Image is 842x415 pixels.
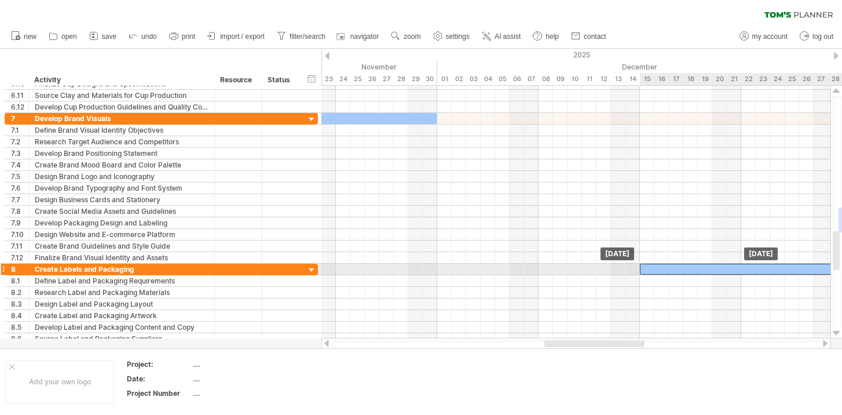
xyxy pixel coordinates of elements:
div: Friday, 28 November 2025 [394,73,408,85]
div: 8.5 [11,322,28,333]
a: print [166,29,199,44]
div: Sunday, 21 December 2025 [727,73,741,85]
div: Create Social Media Assets and Guidelines [35,206,208,217]
div: 8.4 [11,310,28,321]
a: undo [126,29,160,44]
div: 7.11 [11,241,28,252]
div: Saturday, 27 December 2025 [814,73,828,85]
a: contact [568,29,610,44]
div: Monday, 8 December 2025 [539,73,553,85]
a: filter/search [274,29,329,44]
div: Sunday, 7 December 2025 [524,73,539,85]
div: Friday, 26 December 2025 [799,73,814,85]
div: Monday, 15 December 2025 [640,73,654,85]
div: .... [193,388,290,398]
div: Status [268,74,293,86]
a: import / export [204,29,268,44]
span: AI assist [495,32,521,41]
div: Activity [34,74,208,86]
div: Wednesday, 26 November 2025 [365,73,379,85]
div: Create Brand Guidelines and Style Guide [35,241,208,252]
span: import / export [220,32,265,41]
div: Sunday, 30 November 2025 [423,73,437,85]
div: 7.7 [11,194,28,205]
span: filter/search [290,32,325,41]
div: Saturday, 29 November 2025 [408,73,423,85]
div: Monday, 1 December 2025 [437,73,452,85]
div: 7 [11,113,28,124]
div: 7.3 [11,148,28,159]
div: 8.6 [11,333,28,344]
div: Develop Brand Typography and Font System [35,183,208,194]
div: 7.8 [11,206,28,217]
div: Wednesday, 3 December 2025 [466,73,481,85]
div: Design Website and E-commerce Platform [35,229,208,240]
div: Thursday, 11 December 2025 [582,73,596,85]
div: Project: [127,359,191,369]
span: log out [812,32,833,41]
a: open [46,29,80,44]
div: Create Label and Packaging Artwork [35,310,208,321]
a: log out [797,29,837,44]
span: zoom [404,32,420,41]
div: Create Brand Mood Board and Color Palette [35,159,208,170]
a: settings [430,29,473,44]
div: Wednesday, 17 December 2025 [669,73,683,85]
div: 7.12 [11,252,28,263]
div: Monday, 22 December 2025 [741,73,756,85]
div: 6.12 [11,101,28,112]
span: my account [752,32,788,41]
div: Thursday, 25 December 2025 [785,73,799,85]
div: Friday, 19 December 2025 [698,73,712,85]
div: 7.10 [11,229,28,240]
div: Sunday, 14 December 2025 [625,73,640,85]
div: Research Target Audience and Competitors [35,136,208,147]
div: Add your own logo [6,360,114,403]
span: navigator [350,32,379,41]
div: Project Number [127,388,191,398]
div: 7.6 [11,183,28,194]
div: Tuesday, 25 November 2025 [350,73,365,85]
div: Tuesday, 2 December 2025 [452,73,466,85]
div: Wednesday, 24 December 2025 [770,73,785,85]
div: Source Clay and Materials for Cup Production [35,90,208,101]
div: Monday, 24 November 2025 [336,73,350,85]
div: Tuesday, 9 December 2025 [553,73,568,85]
a: my account [737,29,791,44]
div: Thursday, 18 December 2025 [683,73,698,85]
div: Wednesday, 10 December 2025 [568,73,582,85]
span: open [61,32,77,41]
div: [DATE] [601,247,634,260]
div: Thursday, 27 November 2025 [379,73,394,85]
div: Define Brand Visual Identity Objectives [35,125,208,136]
div: Date: [127,374,191,384]
div: Resource [220,74,255,86]
div: Sunday, 23 November 2025 [321,73,336,85]
div: Design Business Cards and Stationery [35,194,208,205]
a: AI assist [479,29,524,44]
div: Tuesday, 16 December 2025 [654,73,669,85]
div: 8 [11,264,28,275]
div: Develop Brand Visuals [35,113,208,124]
div: Friday, 5 December 2025 [495,73,510,85]
span: save [102,32,116,41]
div: Create Labels and Packaging [35,264,208,275]
div: Develop Packaging Design and Labeling [35,217,208,228]
div: 7.2 [11,136,28,147]
a: navigator [335,29,382,44]
div: .... [193,359,290,369]
div: 7.1 [11,125,28,136]
div: .... [193,374,290,384]
div: Finalize Brand Visual Identity and Assets [35,252,208,263]
div: 7.5 [11,171,28,182]
div: Saturday, 6 December 2025 [510,73,524,85]
div: Develop Cup Production Guidelines and Quality Control [35,101,208,112]
div: Friday, 12 December 2025 [596,73,611,85]
div: Source Label and Packaging Suppliers [35,333,208,344]
div: Design Brand Logo and Iconography [35,171,208,182]
span: undo [141,32,157,41]
div: Define Label and Packaging Requirements [35,275,208,286]
div: Thursday, 4 December 2025 [481,73,495,85]
div: [DATE] [744,247,778,260]
div: Saturday, 13 December 2025 [611,73,625,85]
